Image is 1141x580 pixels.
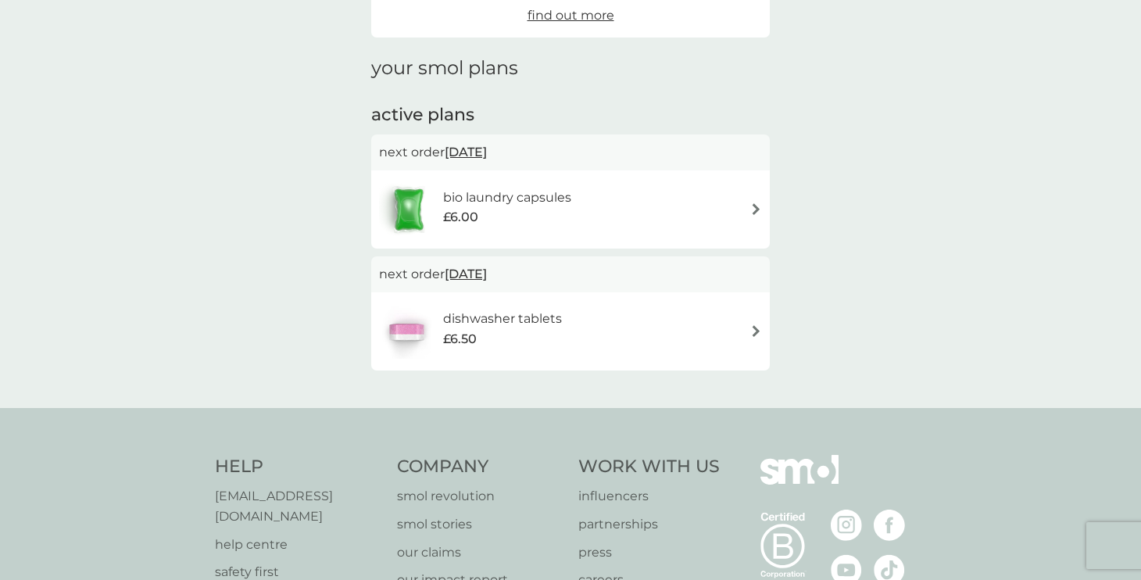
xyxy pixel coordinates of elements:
[397,542,563,563] a: our claims
[528,8,614,23] span: find out more
[379,304,434,359] img: dishwasher tablets
[760,455,839,508] img: smol
[379,142,762,163] p: next order
[371,57,770,80] h1: your smol plans
[578,455,720,479] h4: Work With Us
[379,264,762,285] p: next order
[397,486,563,507] a: smol revolution
[874,510,905,541] img: visit the smol Facebook page
[750,325,762,337] img: arrow right
[445,259,487,289] span: [DATE]
[528,5,614,26] a: find out more
[215,486,381,526] a: [EMAIL_ADDRESS][DOMAIN_NAME]
[215,455,381,479] h4: Help
[750,203,762,215] img: arrow right
[578,542,720,563] a: press
[445,137,487,167] span: [DATE]
[443,188,571,208] h6: bio laundry capsules
[443,207,478,227] span: £6.00
[443,309,562,329] h6: dishwasher tablets
[397,514,563,535] a: smol stories
[578,486,720,507] a: influencers
[379,182,438,237] img: bio laundry capsules
[215,535,381,555] a: help centre
[831,510,862,541] img: visit the smol Instagram page
[578,514,720,535] a: partnerships
[371,103,770,127] h2: active plans
[443,329,477,349] span: £6.50
[397,455,563,479] h4: Company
